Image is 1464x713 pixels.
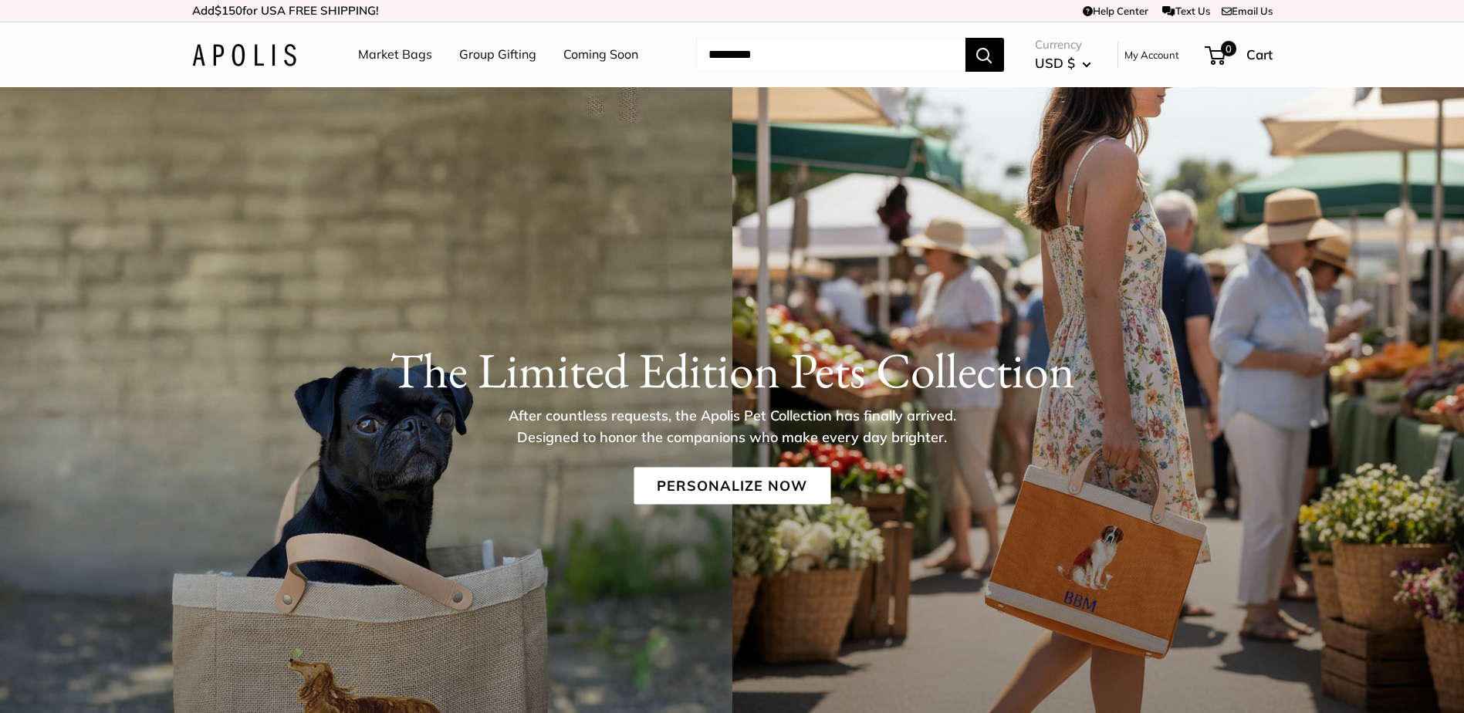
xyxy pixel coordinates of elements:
span: USD $ [1035,55,1075,71]
a: Group Gifting [459,43,536,66]
img: Apolis [192,44,296,66]
a: Text Us [1162,5,1209,17]
a: Market Bags [358,43,432,66]
h1: The Limited Edition Pets Collection [192,340,1273,399]
a: Personalize Now [634,467,830,504]
a: My Account [1124,46,1179,64]
span: 0 [1220,41,1236,56]
span: Currency [1035,34,1091,56]
a: Coming Soon [563,43,638,66]
button: Search [965,38,1004,72]
a: 0 Cart [1206,42,1273,67]
button: USD $ [1035,51,1091,76]
p: After countless requests, the Apolis Pet Collection has finally arrived. Designed to honor the co... [482,404,983,448]
a: Email Us [1222,5,1273,17]
span: $150 [215,3,242,18]
span: Cart [1246,46,1273,63]
a: Help Center [1083,5,1148,17]
input: Search... [696,38,965,72]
